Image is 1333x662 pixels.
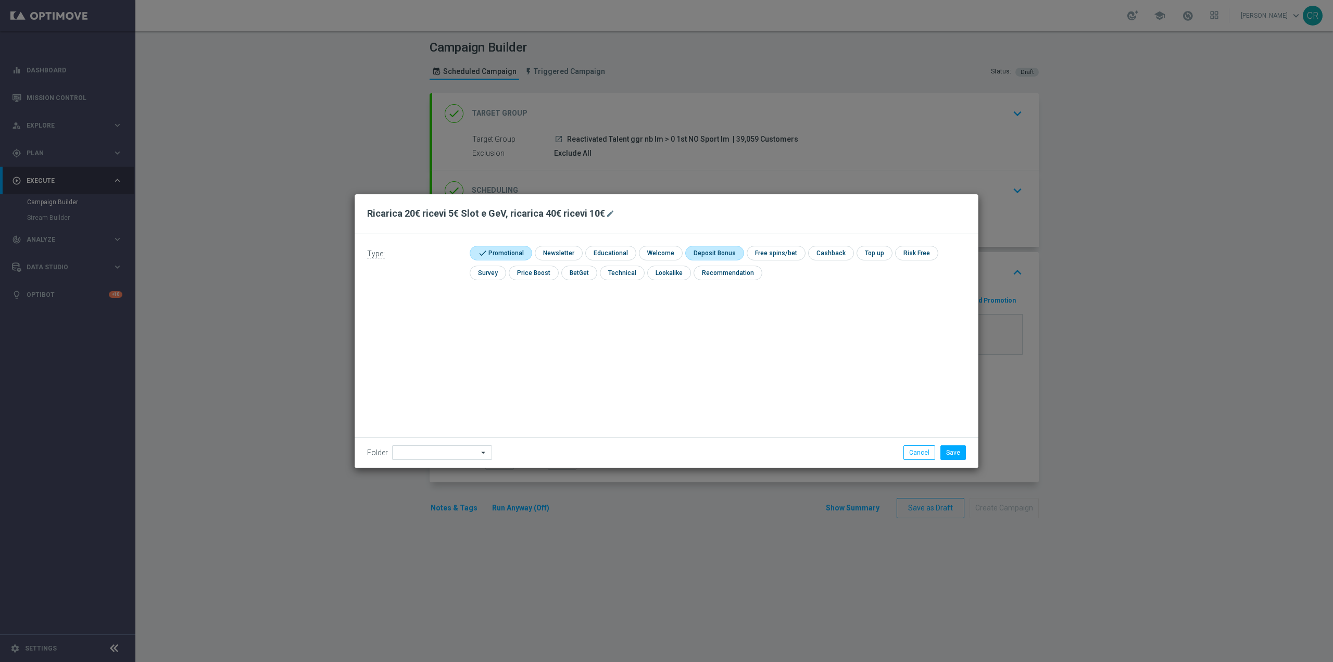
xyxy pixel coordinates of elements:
i: mode_edit [606,209,614,218]
h2: Ricarica 20€ ricevi 5€ Slot e GeV, ricarica 40€ ricevi 10€ [367,207,605,220]
button: mode_edit [605,207,618,220]
i: arrow_drop_down [479,446,489,459]
span: Type: [367,249,385,258]
button: Cancel [903,445,935,460]
button: Save [940,445,966,460]
label: Folder [367,448,388,457]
